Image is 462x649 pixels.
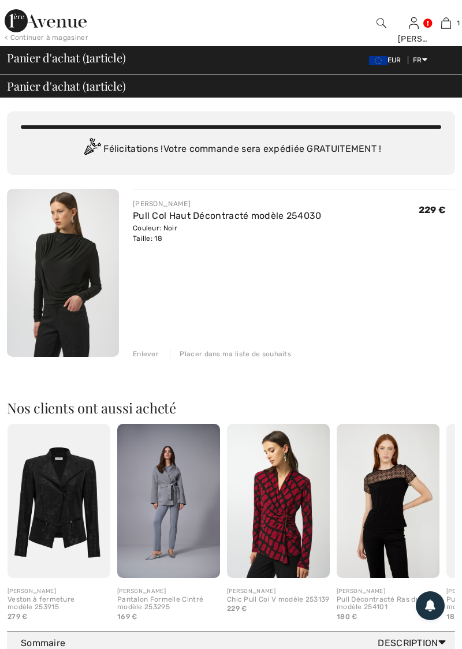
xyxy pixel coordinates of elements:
[227,605,247,613] span: 229 €
[337,424,439,578] img: Pull Décontracté Ras du Cou modèle 254101
[117,587,220,596] div: [PERSON_NAME]
[5,9,87,32] img: 1ère Avenue
[21,138,441,161] div: Félicitations ! Votre commande sera expédiée GRATUITEMENT !
[8,613,28,621] span: 279 €
[337,613,357,621] span: 180 €
[337,587,439,596] div: [PERSON_NAME]
[409,17,419,28] a: Se connecter
[7,80,126,92] span: Panier d'achat ( article)
[133,210,322,221] a: Pull Col Haut Décontracté modèle 254030
[409,16,419,30] img: Mes infos
[457,18,460,28] span: 1
[170,349,291,359] div: Placer dans ma liste de souhaits
[7,401,455,415] h2: Nos clients ont aussi acheté
[133,349,159,359] div: Enlever
[369,56,388,65] img: Euro
[430,16,461,30] a: 1
[441,16,451,30] img: Mon panier
[419,204,446,215] span: 229 €
[8,587,110,596] div: [PERSON_NAME]
[133,223,322,244] div: Couleur: Noir Taille: 18
[85,49,90,64] span: 1
[8,424,110,578] img: Veston à fermeture modèle 253915
[369,56,406,64] span: EUR
[5,32,88,43] div: < Continuer à magasiner
[8,596,110,612] div: Veston à fermeture modèle 253915
[337,596,439,612] div: Pull Décontracté Ras du Cou modèle 254101
[117,596,220,612] div: Pantalon Formelle Cintré modèle 253295
[117,424,220,578] img: Pantalon Formelle Cintré modèle 253295
[133,199,322,209] div: [PERSON_NAME]
[7,189,119,357] img: Pull Col Haut Décontracté modèle 254030
[227,424,330,578] img: Chic Pull Col V modèle 253139
[413,56,427,64] span: FR
[227,587,330,596] div: [PERSON_NAME]
[85,77,90,92] span: 1
[7,52,126,64] span: Panier d'achat ( article)
[117,613,137,621] span: 169 €
[227,596,330,604] div: Chic Pull Col V modèle 253139
[398,33,429,45] div: [PERSON_NAME]
[80,138,103,161] img: Congratulation2.svg
[377,16,386,30] img: recherche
